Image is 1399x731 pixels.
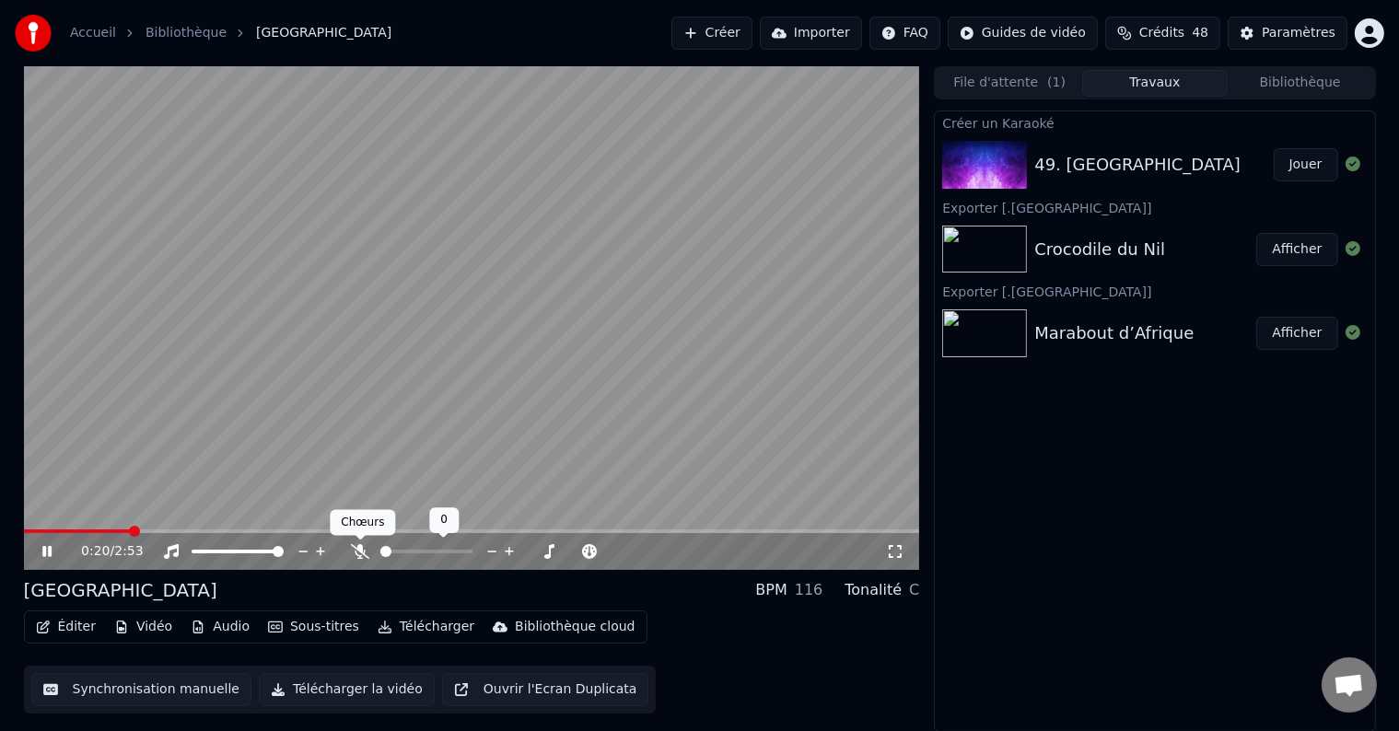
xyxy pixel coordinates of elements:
[1082,70,1228,97] button: Travaux
[1139,24,1184,42] span: Crédits
[1047,74,1066,92] span: ( 1 )
[795,579,823,601] div: 116
[442,673,649,706] button: Ouvrir l'Ecran Duplicata
[935,280,1374,302] div: Exporter [.[GEOGRAPHIC_DATA]]
[183,614,257,640] button: Audio
[31,673,252,706] button: Synchronisation manuelle
[1262,24,1335,42] div: Paramètres
[1228,17,1347,50] button: Paramètres
[15,15,52,52] img: youka
[760,17,862,50] button: Importer
[146,24,227,42] a: Bibliothèque
[671,17,752,50] button: Créer
[81,542,110,561] span: 0:20
[24,577,217,603] div: [GEOGRAPHIC_DATA]
[81,542,125,561] div: /
[1034,152,1241,178] div: 49. [GEOGRAPHIC_DATA]
[1322,657,1377,713] div: Ouvrir le chat
[370,614,482,640] button: Télécharger
[330,510,395,536] div: Chœurs
[1256,317,1337,350] button: Afficher
[1274,148,1338,181] button: Jouer
[107,614,180,640] button: Vidéo
[1256,233,1337,266] button: Afficher
[429,507,459,533] div: 0
[70,24,391,42] nav: breadcrumb
[515,618,635,636] div: Bibliothèque cloud
[1105,17,1220,50] button: Crédits48
[937,70,1082,97] button: File d'attente
[1228,70,1373,97] button: Bibliothèque
[935,196,1374,218] div: Exporter [.[GEOGRAPHIC_DATA]]
[256,24,391,42] span: [GEOGRAPHIC_DATA]
[1192,24,1208,42] span: 48
[70,24,116,42] a: Accueil
[261,614,367,640] button: Sous-titres
[935,111,1374,133] div: Créer un Karaoké
[259,673,435,706] button: Télécharger la vidéo
[869,17,940,50] button: FAQ
[948,17,1098,50] button: Guides de vidéo
[909,579,919,601] div: C
[114,542,143,561] span: 2:53
[1034,237,1165,262] div: Crocodile du Nil
[29,614,103,640] button: Éditer
[1034,320,1194,346] div: Marabout d’Afrique
[845,579,902,601] div: Tonalité
[755,579,787,601] div: BPM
